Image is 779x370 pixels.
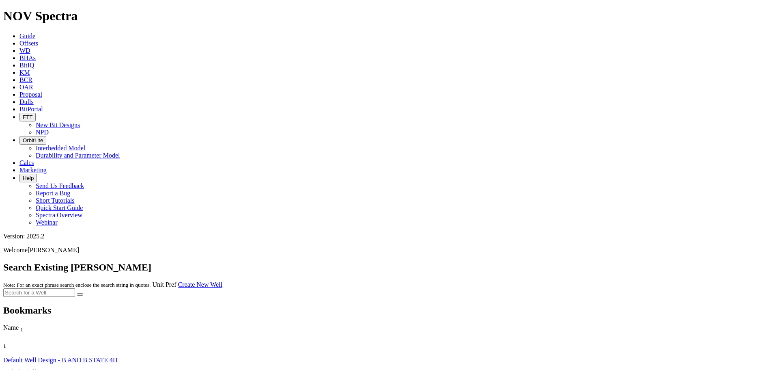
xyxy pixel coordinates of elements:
a: New Bit Designs [36,121,80,128]
div: Sort None [3,340,44,349]
h1: NOV Spectra [3,9,776,24]
a: WD [19,47,30,54]
div: Column Menu [3,349,44,357]
a: Durability and Parameter Model [36,152,120,159]
a: Unit Pref [152,281,176,288]
span: OrbitLite [23,137,43,143]
small: Note: For an exact phrase search enclose the search string in quotes. [3,282,151,288]
a: Report a Bug [36,190,70,197]
sub: 1 [20,327,23,333]
span: [PERSON_NAME] [28,247,79,253]
div: Sort None [3,324,721,340]
a: Default Well Design - B AND B STATE 4H [3,357,118,364]
a: Proposal [19,91,42,98]
a: Calcs [19,159,34,166]
span: Name [3,324,19,331]
sub: 1 [3,343,6,349]
a: BCR [19,76,32,83]
button: FTT [19,113,36,121]
span: Help [23,175,34,181]
a: BitIQ [19,62,34,69]
h2: Search Existing [PERSON_NAME] [3,262,776,273]
a: Marketing [19,167,47,173]
div: Column Menu [3,333,721,340]
a: BHAs [19,54,36,61]
a: NPD [36,129,49,136]
span: Sort None [3,340,6,347]
a: Offsets [19,40,38,47]
a: KM [19,69,30,76]
h2: Bookmarks [3,305,776,316]
a: BitPortal [19,106,43,113]
a: Dulls [19,98,34,105]
a: OAR [19,84,33,91]
a: Create New Well [178,281,222,288]
span: FTT [23,114,32,120]
a: Guide [19,32,35,39]
button: OrbitLite [19,136,46,145]
div: Name Sort None [3,324,721,333]
div: Version: 2025.2 [3,233,776,240]
a: Webinar [36,219,58,226]
p: Welcome [3,247,776,254]
a: Interbedded Model [36,145,85,151]
input: Search for a Well [3,288,75,297]
a: Send Us Feedback [36,182,84,189]
a: Spectra Overview [36,212,82,219]
a: Short Tutorials [36,197,75,204]
span: Sort None [20,324,23,331]
button: Help [19,174,37,182]
a: Quick Start Guide [36,204,83,211]
div: Sort None [3,340,44,357]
